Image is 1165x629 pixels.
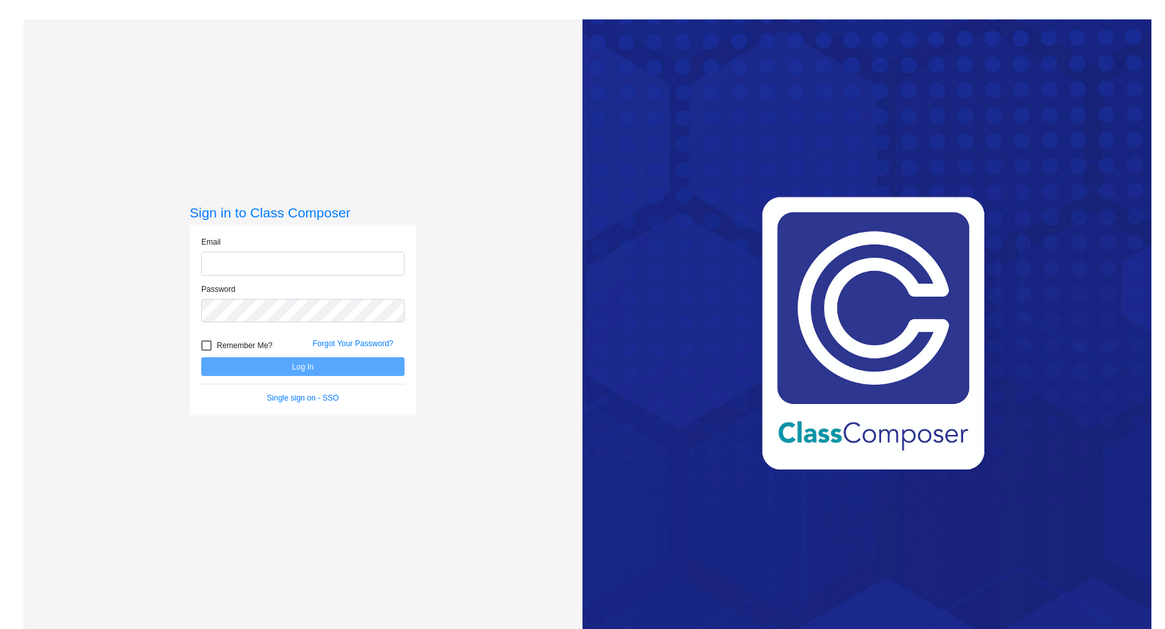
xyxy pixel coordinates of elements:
label: Password [201,283,236,295]
a: Forgot Your Password? [313,339,394,348]
button: Log In [201,357,405,376]
h3: Sign in to Class Composer [190,204,416,221]
label: Email [201,236,221,248]
span: Remember Me? [217,338,272,353]
a: Single sign on - SSO [267,393,338,403]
